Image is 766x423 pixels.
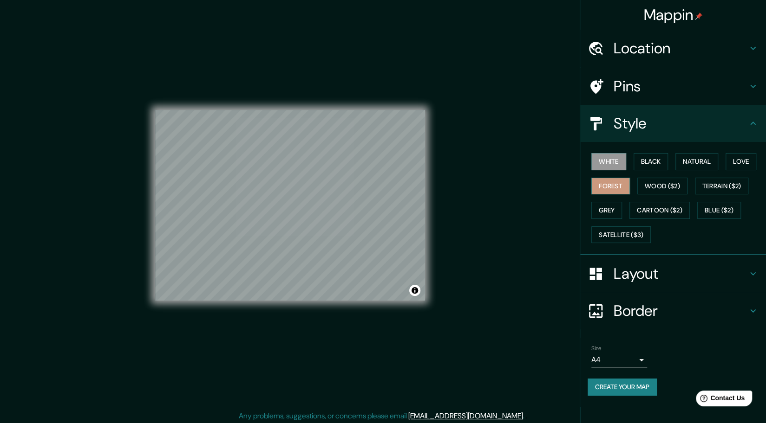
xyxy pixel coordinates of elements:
button: Forest [591,178,630,195]
button: Wood ($2) [637,178,687,195]
div: Location [580,30,766,67]
h4: Mappin [644,6,703,24]
iframe: Help widget launcher [683,387,756,413]
button: Create your map [588,378,657,396]
a: [EMAIL_ADDRESS][DOMAIN_NAME] [408,411,523,421]
h4: Style [614,114,747,133]
div: . [526,410,528,422]
button: Toggle attribution [409,285,420,296]
div: Style [580,105,766,142]
button: Blue ($2) [697,202,741,219]
button: Grey [591,202,622,219]
div: Layout [580,255,766,292]
button: Black [634,153,668,170]
button: Terrain ($2) [695,178,749,195]
h4: Layout [614,264,747,283]
h4: Pins [614,77,747,96]
img: pin-icon.png [695,13,702,20]
button: White [591,153,626,170]
div: Pins [580,68,766,105]
button: Satellite ($3) [591,226,651,244]
h4: Border [614,301,747,320]
div: . [524,410,526,422]
div: Border [580,292,766,329]
h4: Location [614,39,747,58]
button: Cartoon ($2) [629,202,690,219]
div: A4 [591,352,647,367]
button: Love [726,153,756,170]
label: Size [591,345,601,352]
p: Any problems, suggestions, or concerns please email . [239,410,524,422]
canvas: Map [155,110,425,301]
button: Natural [675,153,718,170]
